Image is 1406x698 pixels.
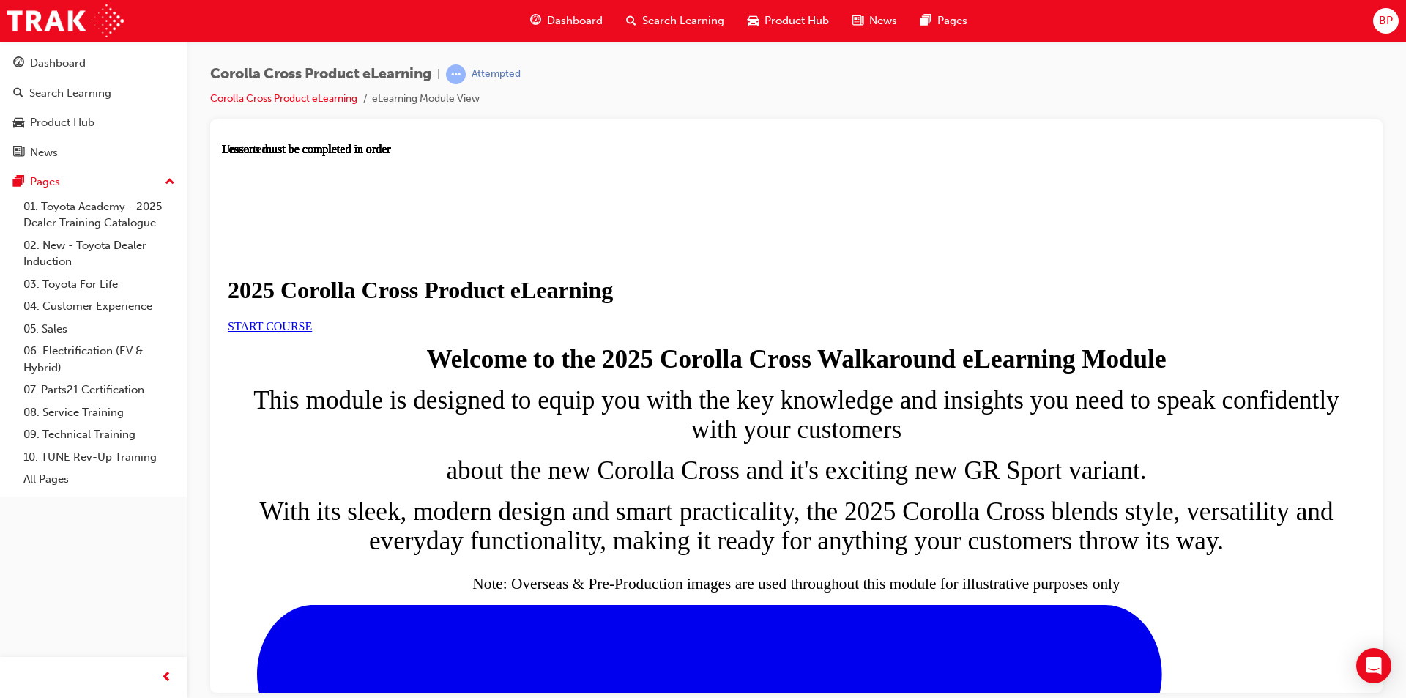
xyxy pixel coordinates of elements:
a: Corolla Cross Product eLearning [210,92,357,105]
span: guage-icon [530,12,541,30]
span: pages-icon [920,12,931,30]
button: DashboardSearch LearningProduct HubNews [6,47,181,168]
a: 05. Sales [18,318,181,341]
a: 01. Toyota Academy - 2025 Dealer Training Catalogue [18,196,181,234]
a: guage-iconDashboard [518,6,614,36]
strong: Welcome to the 2025 Corolla Cross Walkaround eLearning Module [204,202,944,231]
span: | [437,66,440,83]
span: Dashboard [547,12,603,29]
a: 10. TUNE Rev-Up Training [18,446,181,469]
span: This module is designed to equip you with the key knowledge and insights you need to speak confid... [31,243,1117,301]
button: Pages [6,168,181,196]
li: eLearning Module View [372,91,480,108]
a: 07. Parts21 Certification [18,379,181,401]
span: pages-icon [13,176,24,189]
a: All Pages [18,468,181,491]
a: 09. Technical Training [18,423,181,446]
span: Pages [937,12,967,29]
a: News [6,139,181,166]
a: Dashboard [6,50,181,77]
span: Corolla Cross Product eLearning [210,66,431,83]
a: START COURSE [6,177,90,190]
div: News [30,144,58,161]
span: search-icon [626,12,636,30]
span: news-icon [13,146,24,160]
span: search-icon [13,87,23,100]
div: Product Hub [30,114,94,131]
a: news-iconNews [841,6,909,36]
span: News [869,12,897,29]
div: Search Learning [29,85,111,102]
span: car-icon [748,12,759,30]
span: about the new Corolla Cross and it's exciting new GR Sport variant. [224,313,924,342]
span: prev-icon [161,669,172,687]
a: pages-iconPages [909,6,979,36]
a: Search Learning [6,80,181,107]
sub: Note: Overseas & Pre-Production images are used throughout this module for illustrative purposes ... [250,432,898,450]
img: Trak [7,4,124,37]
span: Product Hub [765,12,829,29]
a: 06. Electrification (EV & Hybrid) [18,340,181,379]
a: 04. Customer Experience [18,295,181,318]
span: up-icon [165,173,175,192]
h1: 2025 Corolla Cross Product eLearning [6,134,1143,161]
div: Pages [30,174,60,190]
a: Product Hub [6,109,181,136]
a: car-iconProduct Hub [736,6,841,36]
div: Open Intercom Messenger [1356,648,1391,683]
span: guage-icon [13,57,24,70]
span: With its sleek, modern design and smart practicality, the 2025 Corolla Cross blends style, versat... [37,354,1111,412]
a: search-iconSearch Learning [614,6,736,36]
a: 03. Toyota For Life [18,273,181,296]
div: Attempted [472,67,521,81]
span: news-icon [852,12,863,30]
a: 08. Service Training [18,401,181,424]
span: BP [1379,12,1393,29]
div: Dashboard [30,55,86,72]
span: learningRecordVerb_ATTEMPT-icon [446,64,466,84]
a: 02. New - Toyota Dealer Induction [18,234,181,273]
span: car-icon [13,116,24,130]
button: BP [1373,8,1399,34]
span: Search Learning [642,12,724,29]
